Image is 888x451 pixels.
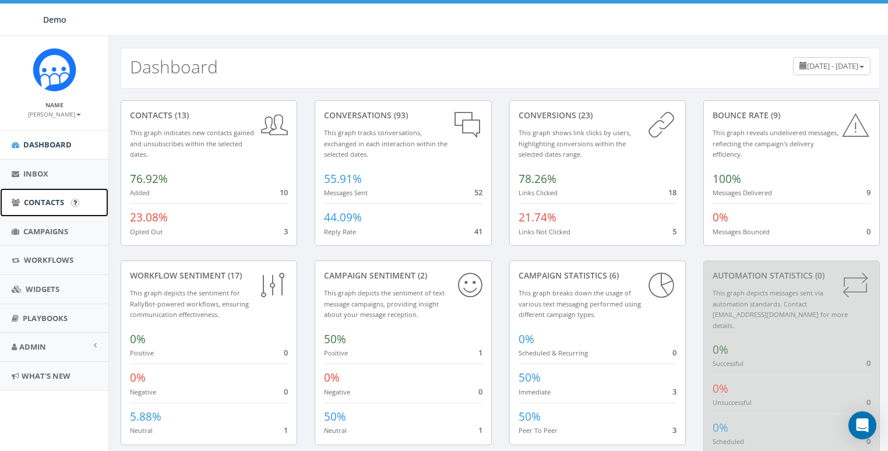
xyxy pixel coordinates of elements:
span: 0 [284,386,288,397]
span: 52 [474,187,482,198]
span: 23.08% [130,210,168,225]
small: This graph indicates new contacts gained and unsubscribes within the selected dates. [130,128,254,158]
span: (17) [225,270,242,281]
span: 18 [668,187,676,198]
span: 10 [280,187,288,198]
span: 0 [284,347,288,358]
span: Dashboard [23,139,72,150]
span: 3 [672,386,676,397]
span: Inbox [23,168,48,179]
span: Demo [43,14,66,25]
small: Positive [324,348,348,357]
span: Admin [19,341,46,352]
span: 1 [284,425,288,435]
span: 0% [324,370,340,385]
span: Contacts [24,197,64,207]
small: Negative [324,387,350,396]
small: Messages Sent [324,188,368,197]
small: This graph depicts the sentiment of text message campaigns, providing insight about your message ... [324,288,445,319]
span: 0 [866,436,871,446]
div: Bounce Rate [713,110,871,121]
div: Open Intercom Messenger [848,411,876,439]
span: 0 [478,386,482,397]
small: Reply Rate [324,227,356,236]
span: 0% [713,342,728,357]
input: Submit [71,199,79,207]
span: 0% [713,420,728,435]
small: This graph breaks down the usage of various text messaging performed using different campaign types. [519,288,641,319]
span: 1 [478,425,482,435]
span: 21.74% [519,210,556,225]
small: This graph tracks conversations, exchanged in each interaction within the selected dates. [324,128,447,158]
div: Campaign Statistics [519,270,676,281]
small: Immediate [519,387,551,396]
span: (13) [172,110,189,121]
small: Name [45,101,64,109]
span: 1 [478,347,482,358]
div: contacts [130,110,288,121]
span: (0) [813,270,824,281]
span: 0% [130,370,146,385]
span: 0% [130,332,146,347]
small: [PERSON_NAME] [28,110,81,118]
span: 0 [866,226,871,237]
small: Negative [130,387,156,396]
span: 50% [519,409,541,424]
small: Positive [130,348,154,357]
span: Workflows [24,255,73,265]
span: 5.88% [130,409,161,424]
small: This graph shows link clicks by users, highlighting conversions within the selected dates range. [519,128,631,158]
span: 0% [519,332,534,347]
span: Campaigns [23,226,68,237]
small: This graph depicts messages sent via automation standards. Contact [EMAIL_ADDRESS][DOMAIN_NAME] f... [713,288,848,330]
small: Scheduled & Recurring [519,348,588,357]
small: Messages Delivered [713,188,772,197]
span: 78.26% [519,171,556,186]
span: 55.91% [324,171,362,186]
small: This graph depicts the sentiment for RallyBot-powered workflows, ensuring communication effective... [130,288,249,319]
small: Links Clicked [519,188,558,197]
span: 0 [672,347,676,358]
span: 0% [713,381,728,396]
span: Widgets [26,284,59,294]
small: Successful [713,359,743,368]
span: 3 [284,226,288,237]
small: Messages Bounced [713,227,770,236]
span: 50% [324,409,346,424]
small: Unsuccessful [713,398,752,407]
span: 50% [324,332,346,347]
span: Playbooks [23,313,68,323]
span: What's New [22,371,71,381]
small: Opted Out [130,227,163,236]
small: Links Not Clicked [519,227,570,236]
span: (6) [607,270,619,281]
small: Neutral [324,426,347,435]
span: (93) [392,110,408,121]
div: conversations [324,110,482,121]
span: (23) [576,110,593,121]
small: Added [130,188,150,197]
span: 5 [672,226,676,237]
a: [PERSON_NAME] [28,108,81,119]
span: 76.92% [130,171,168,186]
span: 41 [474,226,482,237]
span: 0 [866,397,871,407]
span: 0 [866,358,871,368]
div: conversions [519,110,676,121]
span: 100% [713,171,741,186]
span: (9) [769,110,780,121]
span: 3 [672,425,676,435]
span: 44.09% [324,210,362,225]
small: This graph reveals undelivered messages, reflecting the campaign's delivery efficiency. [713,128,838,158]
div: Workflow Sentiment [130,270,288,281]
span: 9 [866,187,871,198]
small: Neutral [130,426,153,435]
div: Campaign Sentiment [324,270,482,281]
h2: Dashboard [130,57,218,76]
small: Scheduled [713,437,744,446]
span: [DATE] - [DATE] [807,61,858,71]
div: Automation Statistics [713,270,871,281]
small: Peer To Peer [519,426,558,435]
span: (2) [415,270,427,281]
span: 50% [519,370,541,385]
